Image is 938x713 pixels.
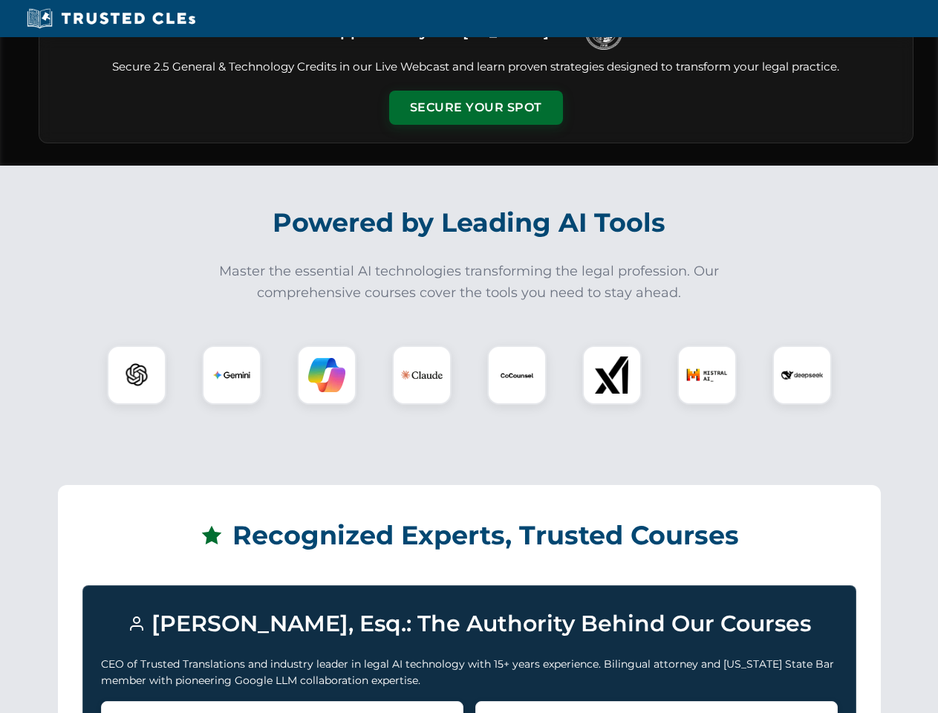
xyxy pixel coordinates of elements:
[392,345,452,405] div: Claude
[115,354,158,397] img: ChatGPT Logo
[209,261,729,304] p: Master the essential AI technologies transforming the legal profession. Our comprehensive courses...
[582,345,642,405] div: xAI
[22,7,200,30] img: Trusted CLEs
[57,59,895,76] p: Secure 2.5 General & Technology Credits in our Live Webcast and learn proven strategies designed ...
[297,345,356,405] div: Copilot
[107,345,166,405] div: ChatGPT
[58,197,881,249] h2: Powered by Leading AI Tools
[202,345,261,405] div: Gemini
[498,356,535,394] img: CoCounsel Logo
[82,509,856,561] h2: Recognized Experts, Trusted Courses
[487,345,547,405] div: CoCounsel
[401,354,443,396] img: Claude Logo
[389,91,563,125] button: Secure Your Spot
[308,356,345,394] img: Copilot Logo
[593,356,631,394] img: xAI Logo
[781,354,823,396] img: DeepSeek Logo
[101,656,838,689] p: CEO of Trusted Translations and industry leader in legal AI technology with 15+ years experience....
[101,604,838,644] h3: [PERSON_NAME], Esq.: The Authority Behind Our Courses
[772,345,832,405] div: DeepSeek
[677,345,737,405] div: Mistral AI
[686,354,728,396] img: Mistral AI Logo
[213,356,250,394] img: Gemini Logo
